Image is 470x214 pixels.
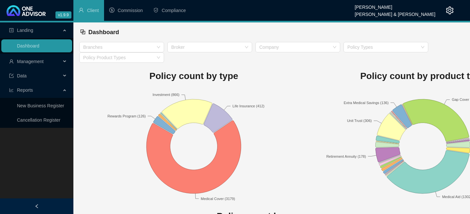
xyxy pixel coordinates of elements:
span: setting [446,7,454,14]
span: Client [87,8,99,13]
span: safety [153,7,159,13]
text: Unit Trust (306) [347,119,372,123]
a: Dashboard [17,43,39,48]
span: Data [17,73,27,78]
a: New Business Register [17,103,64,108]
text: Rewards Program (126) [107,114,145,118]
span: Landing [17,28,33,33]
span: Dashboard [88,29,119,35]
span: Reports [17,87,33,93]
h1: Policy count by type [79,69,308,83]
span: profile [9,28,14,33]
span: dollar [109,7,114,13]
text: Extra Medical Savings (136) [344,100,389,104]
div: [PERSON_NAME] [355,2,435,9]
span: Management [17,59,44,64]
text: Investment (866) [153,93,180,97]
span: user [79,7,84,13]
span: line-chart [9,88,14,92]
span: Commission [118,8,143,13]
span: user [9,59,14,64]
img: 2df55531c6924b55f21c4cf5d4484680-logo-light.svg [7,5,46,16]
span: left [35,204,39,208]
span: block [80,29,86,35]
text: Retirement Annuity (178) [326,154,366,158]
a: Cancellation Register [17,117,60,123]
div: [PERSON_NAME] & [PERSON_NAME] [355,9,435,16]
text: Life Insurance (412) [233,104,265,108]
text: Medical Cover (3179) [201,196,235,200]
span: v1.9.9 [55,11,71,19]
span: import [9,74,14,78]
span: Compliance [162,8,186,13]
